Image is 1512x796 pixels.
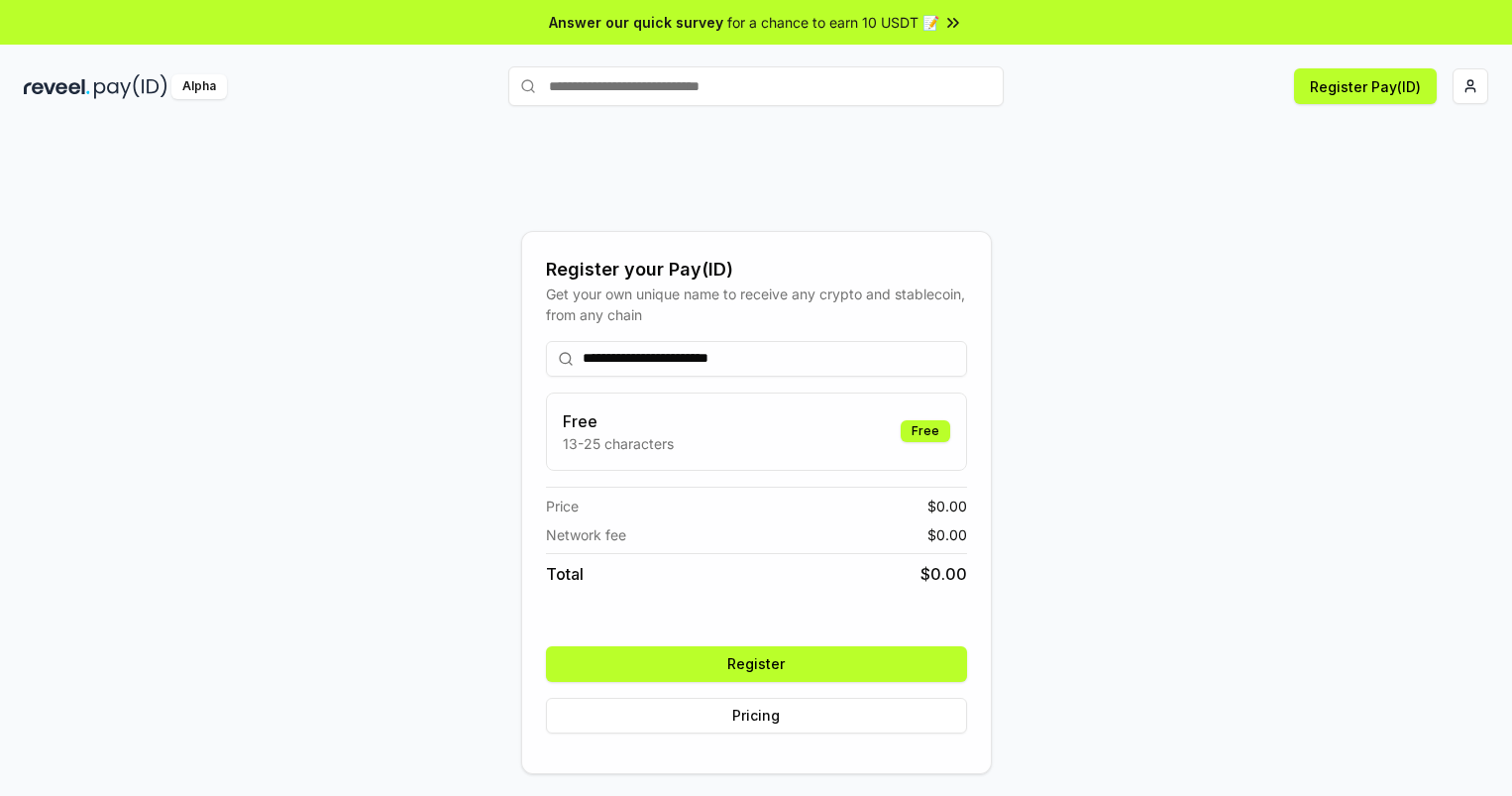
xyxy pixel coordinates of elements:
[563,433,674,454] p: 13-25 characters
[927,524,967,545] span: $ 0.00
[1294,68,1437,104] button: Register Pay(ID)
[727,12,939,33] span: for a chance to earn 10 USDT 📝
[927,496,967,516] span: $ 0.00
[24,74,90,99] img: reveel_dark
[549,12,723,33] span: Answer our quick survey
[546,284,967,325] div: Get your own unique name to receive any crypto and stablecoin, from any chain
[546,524,626,545] span: Network fee
[563,409,674,433] h3: Free
[546,646,967,682] button: Register
[901,420,950,442] div: Free
[94,74,167,99] img: pay_id
[546,562,584,586] span: Total
[546,256,967,284] div: Register your Pay(ID)
[920,562,967,586] span: $ 0.00
[546,496,579,516] span: Price
[171,74,227,99] div: Alpha
[546,698,967,734] button: Pricing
